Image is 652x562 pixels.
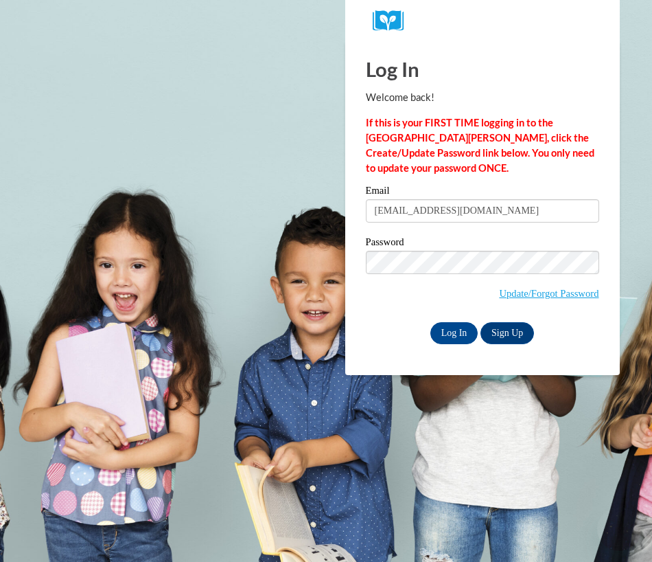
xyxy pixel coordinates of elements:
[373,10,592,32] a: COX Campus
[366,90,599,105] p: Welcome back!
[430,322,478,344] input: Log In
[480,322,534,344] a: Sign Up
[366,55,599,83] h1: Log In
[499,288,598,299] a: Update/Forgot Password
[373,10,414,32] img: Logo brand
[366,237,599,251] label: Password
[366,186,599,199] label: Email
[366,117,594,174] strong: If this is your FIRST TIME logging in to the [GEOGRAPHIC_DATA][PERSON_NAME], click the Create/Upd...
[597,507,641,551] iframe: Button to launch messaging window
